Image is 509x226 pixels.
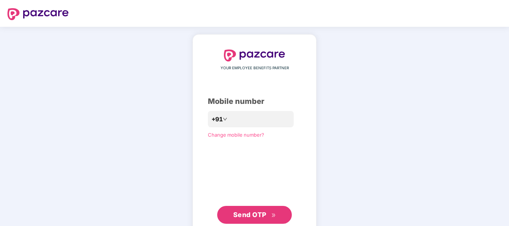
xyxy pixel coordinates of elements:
button: Send OTPdouble-right [217,206,292,224]
span: YOUR EMPLOYEE BENEFITS PARTNER [221,65,289,71]
span: Send OTP [233,211,266,219]
span: down [223,117,227,121]
img: logo [224,50,285,61]
div: Mobile number [208,96,301,107]
span: double-right [271,213,276,218]
a: Change mobile number? [208,132,264,138]
img: logo [7,8,69,20]
span: +91 [212,115,223,124]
